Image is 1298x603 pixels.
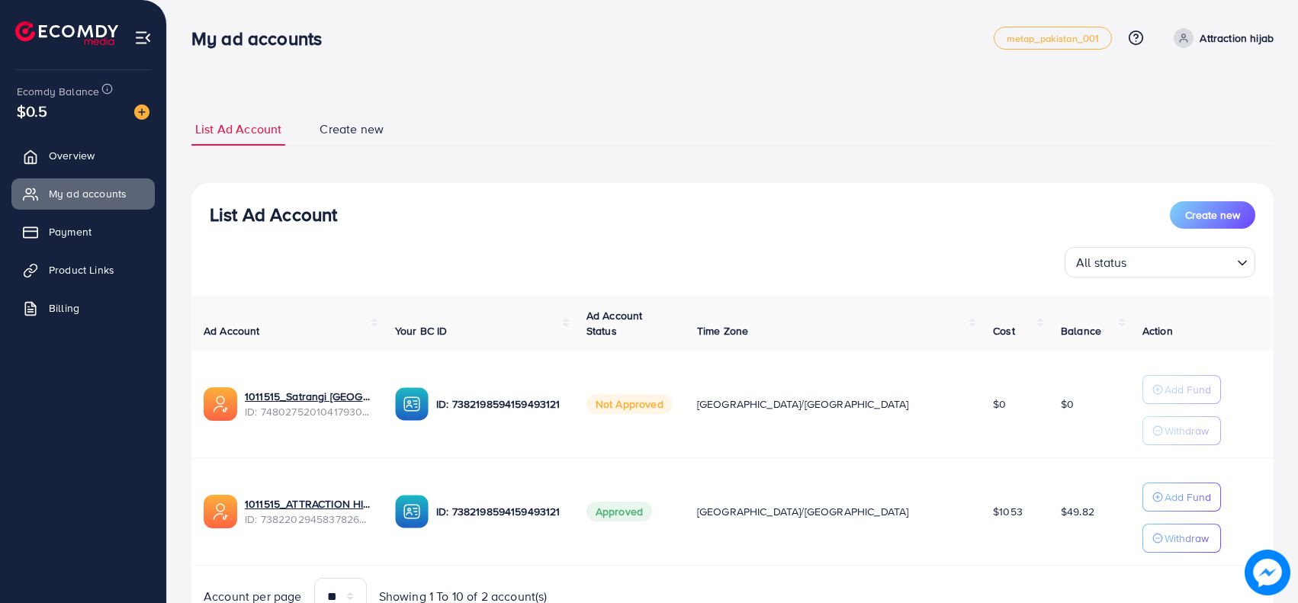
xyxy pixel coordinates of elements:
[245,404,371,419] span: ID: 7480275201041793041
[1142,323,1173,338] span: Action
[1132,249,1231,274] input: Search for option
[204,495,237,528] img: ic-ads-acc.e4c84228.svg
[1142,416,1221,445] button: Withdraw
[1245,550,1290,595] img: image
[697,396,909,412] span: [GEOGRAPHIC_DATA]/[GEOGRAPHIC_DATA]
[1142,375,1221,404] button: Add Fund
[697,504,909,519] span: [GEOGRAPHIC_DATA]/[GEOGRAPHIC_DATA]
[697,323,748,338] span: Time Zone
[1142,524,1221,553] button: Withdraw
[395,495,429,528] img: ic-ba-acc.ded83a64.svg
[245,389,371,420] div: <span class='underline'>1011515_Satrangi uae_1741637303662</span></br>7480275201041793041
[586,502,652,521] span: Approved
[245,389,371,404] a: 1011515_Satrangi [GEOGRAPHIC_DATA]
[1165,380,1211,399] p: Add Fund
[191,27,334,50] h3: My ad accounts
[245,496,371,528] div: <span class='underline'>1011515_ATTRACTION HIAJB_1718803071136</span></br>7382202945837826049
[1165,488,1211,506] p: Add Fund
[134,29,152,47] img: menu
[245,496,371,512] a: 1011515_ATTRACTION HIAJB_1718803071136
[49,186,127,201] span: My ad accounts
[49,300,79,316] span: Billing
[195,120,281,138] span: List Ad Account
[1073,252,1130,274] span: All status
[320,120,384,138] span: Create new
[1165,422,1209,440] p: Withdraw
[1142,483,1221,512] button: Add Fund
[395,387,429,421] img: ic-ba-acc.ded83a64.svg
[1061,323,1101,338] span: Balance
[993,504,1023,519] span: $1053
[11,255,155,285] a: Product Links
[15,21,118,45] img: logo
[1061,504,1094,519] span: $49.82
[586,394,673,414] span: Not Approved
[204,387,237,421] img: ic-ads-acc.e4c84228.svg
[993,396,1006,412] span: $0
[1168,28,1274,48] a: Attraction hijab
[993,323,1015,338] span: Cost
[204,323,260,338] span: Ad Account
[1165,529,1209,547] p: Withdraw
[134,104,149,120] img: image
[1200,29,1274,47] p: Attraction hijab
[1185,207,1240,223] span: Create new
[1061,396,1074,412] span: $0
[1065,247,1255,277] div: Search for option
[395,323,448,338] span: Your BC ID
[49,148,95,163] span: Overview
[994,27,1113,50] a: metap_pakistan_001
[436,502,562,521] p: ID: 7382198594159493121
[1007,34,1100,43] span: metap_pakistan_001
[11,293,155,323] a: Billing
[49,262,114,277] span: Product Links
[210,204,337,226] h3: List Ad Account
[11,178,155,209] a: My ad accounts
[436,395,562,413] p: ID: 7382198594159493121
[49,224,92,239] span: Payment
[11,140,155,171] a: Overview
[1170,201,1255,229] button: Create new
[11,217,155,247] a: Payment
[245,512,371,527] span: ID: 7382202945837826049
[17,84,99,99] span: Ecomdy Balance
[17,100,48,122] span: $0.5
[586,308,643,338] span: Ad Account Status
